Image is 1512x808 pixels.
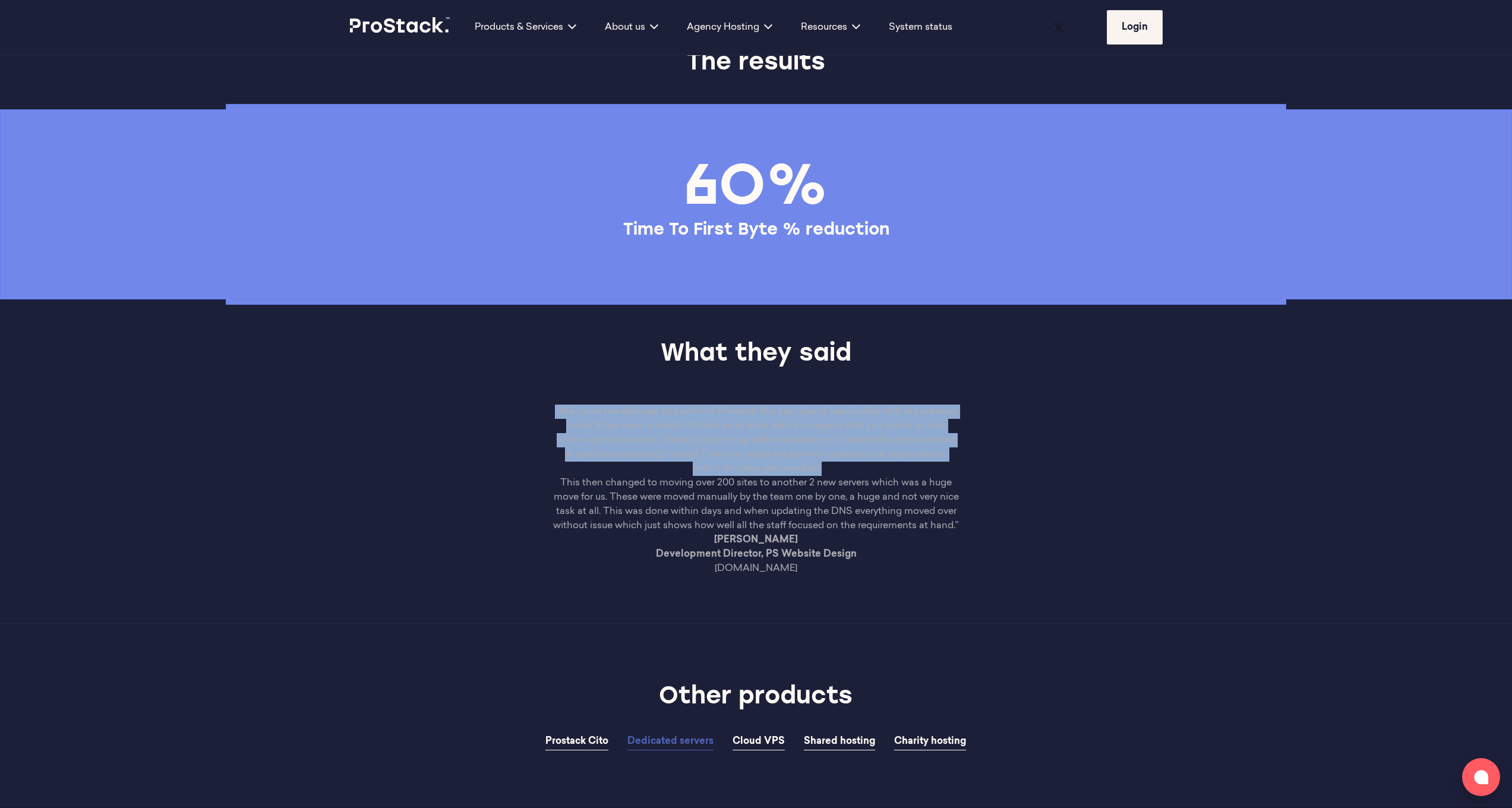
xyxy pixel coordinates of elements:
strong: [PERSON_NAME] Development Director, PS Website Design [656,535,857,559]
span: Shared hosting [804,737,875,746]
a: Login [1107,10,1163,45]
span: Cloud VPS [733,737,785,746]
span: Prostack Cito [545,737,608,746]
div: Products & Services [460,20,591,34]
button: Open chat window [1462,758,1500,796]
a: Shared hosting [804,733,875,750]
h2: The results [512,47,1000,80]
span: Charity hosting [894,737,966,746]
p: This then changed to moving over 200 sites to another 2 new servers which was a huge move for us.... [553,476,959,533]
div: Resources [787,20,875,34]
div: Agency Hosting [673,20,787,34]
h2: What they said [431,338,1081,371]
div: About us [591,20,673,34]
a: System status [889,20,952,34]
a: Prostack Cito [545,733,608,750]
p: 60% [684,152,828,214]
a: Cloud VPS [733,733,785,750]
a: Dedicated servers [627,733,714,750]
a: Prostack logo [350,17,451,37]
a: [DOMAIN_NAME] [715,564,797,573]
h2: Other products [512,681,1000,714]
p: Time To First Byte % reduction [492,219,1020,242]
p: “We made the decision to switch to Prostack this year due to headaches with our previous hosts. I... [553,405,959,476]
span: Login [1122,23,1148,32]
span: Dedicated servers [627,737,714,746]
a: Charity hosting [894,733,966,750]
